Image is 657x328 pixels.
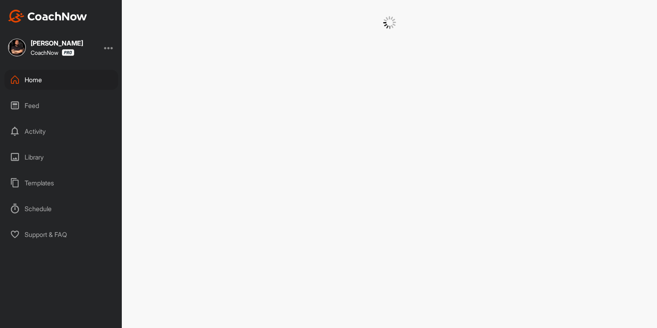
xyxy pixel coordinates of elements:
div: Support & FAQ [4,224,118,245]
div: Feed [4,95,118,116]
div: Library [4,147,118,167]
div: [PERSON_NAME] [31,40,83,46]
div: CoachNow [31,49,74,56]
img: CoachNow [8,10,87,23]
div: Activity [4,121,118,141]
img: square_e7f1524cf1e2191e5ad752e309cfe521.jpg [8,39,26,56]
img: CoachNow Pro [62,49,74,56]
div: Schedule [4,199,118,219]
div: Templates [4,173,118,193]
img: G6gVgL6ErOh57ABN0eRmCEwV0I4iEi4d8EwaPGI0tHgoAbU4EAHFLEQAh+QQFCgALACwIAA4AGAASAAAEbHDJSesaOCdk+8xg... [383,16,396,29]
div: Home [4,70,118,90]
